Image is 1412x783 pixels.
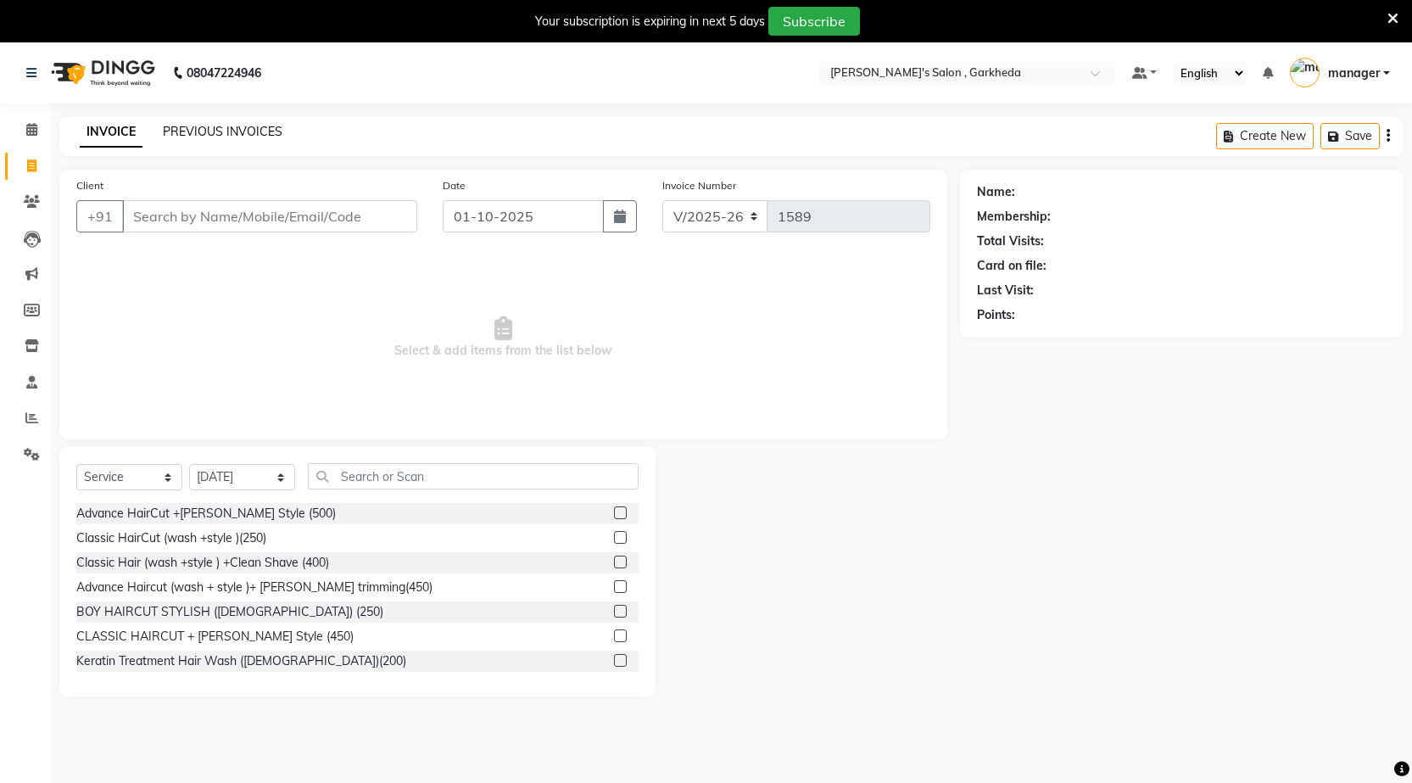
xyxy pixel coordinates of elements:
[1328,64,1380,82] span: manager
[1290,58,1320,87] img: manager
[80,117,142,148] a: INVOICE
[768,7,860,36] button: Subscribe
[76,652,406,670] div: Keratin Treatment Hair Wash ([DEMOGRAPHIC_DATA])(200)
[535,13,765,31] div: Your subscription is expiring in next 5 days
[76,554,329,572] div: Classic Hair (wash +style ) +Clean Shave (400)
[76,628,354,646] div: CLASSIC HAIRCUT + [PERSON_NAME] Style (450)
[43,49,159,97] img: logo
[187,49,261,97] b: 08047224946
[662,178,736,193] label: Invoice Number
[977,208,1051,226] div: Membership:
[977,306,1015,324] div: Points:
[977,183,1015,201] div: Name:
[1216,123,1314,149] button: Create New
[76,603,383,621] div: BOY HAIRCUT STYLISH ([DEMOGRAPHIC_DATA]) (250)
[76,505,336,523] div: Advance HairCut +[PERSON_NAME] Style (500)
[76,579,433,596] div: Advance Haircut (wash + style )+ [PERSON_NAME] trimming(450)
[977,282,1034,299] div: Last Visit:
[977,257,1046,275] div: Card on file:
[308,463,639,489] input: Search or Scan
[122,200,417,232] input: Search by Name/Mobile/Email/Code
[76,253,930,422] span: Select & add items from the list below
[163,124,282,139] a: PREVIOUS INVOICES
[443,178,466,193] label: Date
[76,529,266,547] div: Classic HairCut (wash +style )(250)
[977,232,1044,250] div: Total Visits:
[1320,123,1380,149] button: Save
[76,178,103,193] label: Client
[76,200,124,232] button: +91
